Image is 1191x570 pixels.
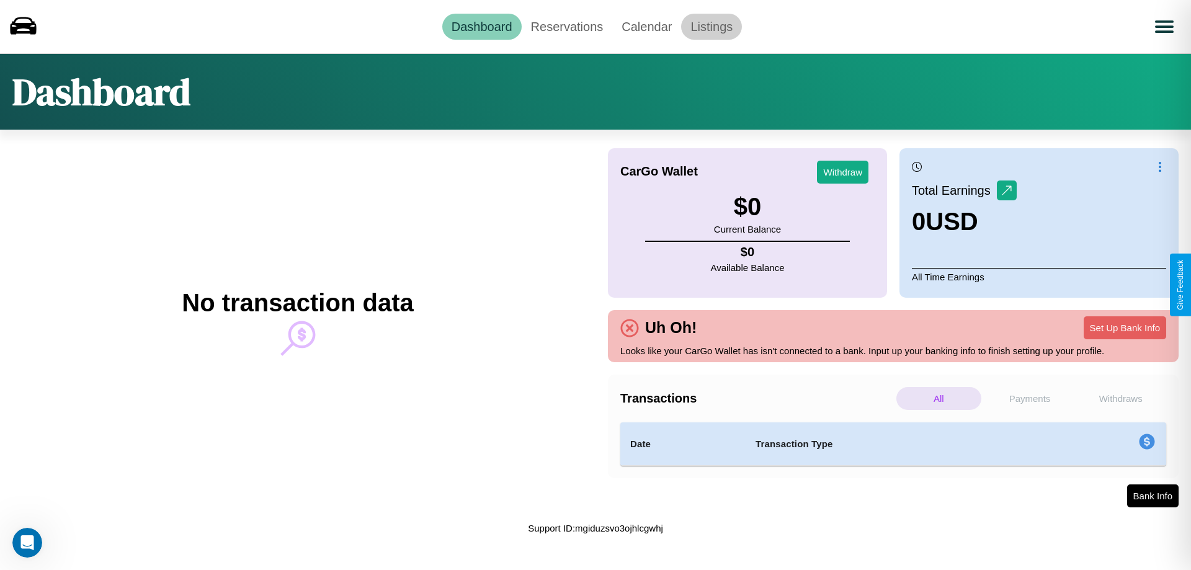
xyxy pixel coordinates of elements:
p: Withdraws [1078,387,1163,410]
h4: Uh Oh! [639,319,703,337]
p: Available Balance [711,259,785,276]
p: All Time Earnings [912,268,1166,285]
div: Give Feedback [1176,260,1185,310]
h4: Date [630,437,736,452]
p: Total Earnings [912,179,997,202]
h1: Dashboard [12,66,190,117]
button: Withdraw [817,161,868,184]
h4: Transaction Type [756,437,1037,452]
p: Support ID: mgiduzsvo3ojhlcgwhj [528,520,663,537]
button: Open menu [1147,9,1182,44]
a: Calendar [612,14,681,40]
h2: No transaction data [182,289,413,317]
h4: CarGo Wallet [620,164,698,179]
a: Reservations [522,14,613,40]
h3: $ 0 [714,193,781,221]
a: Dashboard [442,14,522,40]
p: Looks like your CarGo Wallet has isn't connected to a bank. Input up your banking info to finish ... [620,342,1166,359]
h3: 0 USD [912,208,1017,236]
a: Listings [681,14,742,40]
p: All [896,387,981,410]
iframe: Intercom live chat [12,528,42,558]
h4: Transactions [620,391,893,406]
p: Current Balance [714,221,781,238]
button: Bank Info [1127,484,1179,507]
h4: $ 0 [711,245,785,259]
p: Payments [988,387,1073,410]
button: Set Up Bank Info [1084,316,1166,339]
table: simple table [620,422,1166,466]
